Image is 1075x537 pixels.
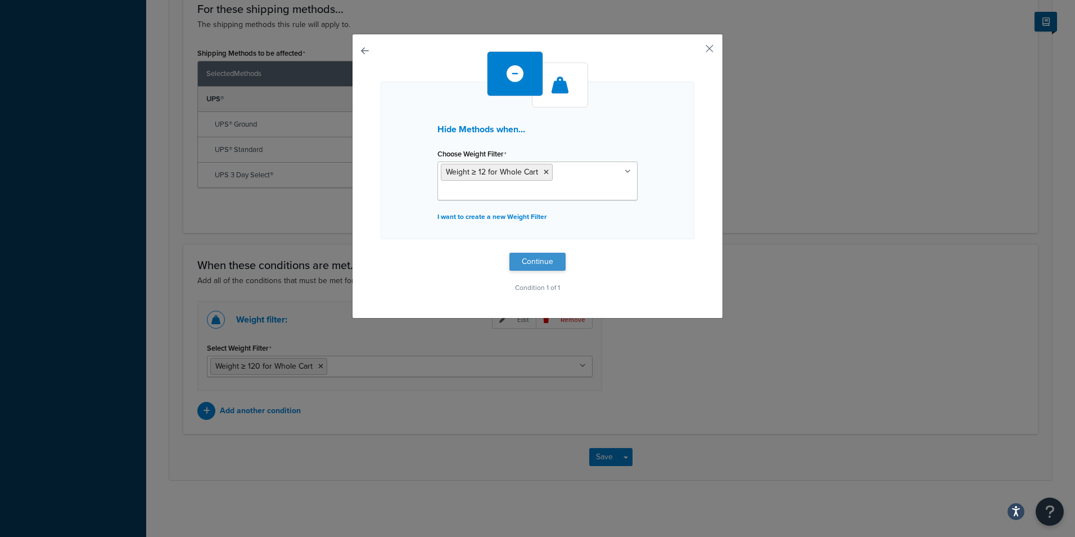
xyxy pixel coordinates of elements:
[437,124,638,135] h3: Hide Methods when...
[437,150,507,159] label: Choose Weight Filter
[437,209,638,225] p: I want to create a new Weight Filter
[509,253,566,271] button: Continue
[381,280,694,296] p: Condition 1 of 1
[446,166,538,178] span: Weight ≥ 12 for Whole Cart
